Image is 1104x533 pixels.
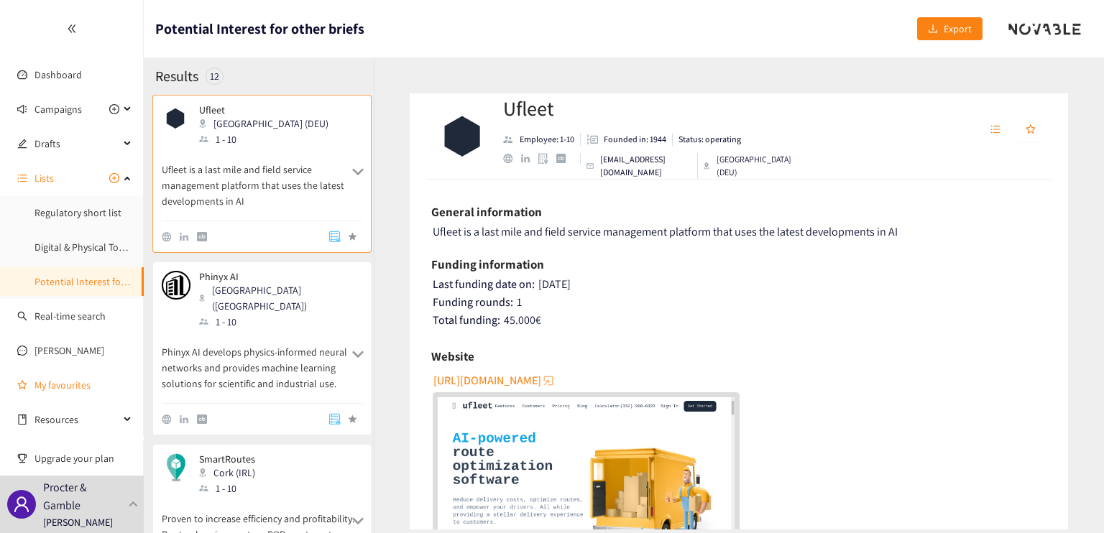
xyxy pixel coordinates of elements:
div: [GEOGRAPHIC_DATA] (DEU) [704,153,793,179]
h2: Results [155,66,198,86]
button: [URL][DOMAIN_NAME] [433,369,556,392]
span: Resources [34,405,119,434]
a: Digital & Physical Touches Tracking Companies [34,241,231,254]
img: Snapshot of the Company's website [162,271,190,300]
p: Ufleet is a last mile and field service management platform that uses the latest developments in AI [162,147,362,209]
span: trophy [17,453,27,463]
img: Snapshot of the Company's website [162,453,190,482]
div: Ufleet is a last mile and field service management platform that uses the latest developments in AI [433,225,1047,239]
button: downloadExport [917,17,983,40]
a: crunchbase [197,232,215,241]
p: Procter & Gamble [43,478,123,514]
span: Export [944,21,972,37]
a: linkedin [180,415,197,424]
a: linkedin [180,233,197,241]
div: [DATE] [433,277,1047,292]
div: 1 - 10 [199,481,265,496]
iframe: Chat Widget [1032,464,1104,533]
span: download [928,24,938,35]
span: plus-circle [109,104,119,114]
a: Regulatory short list [34,206,121,219]
div: 1 [433,295,1047,310]
button: star [1018,119,1043,142]
span: Total funding: [433,312,500,328]
span: Drafts [34,129,119,158]
div: Cork (IRL) [199,465,265,481]
p: SmartRoutes [199,453,257,465]
h2: Ufleet [503,94,793,123]
a: google maps [538,153,556,164]
a: crunchbase [197,414,215,424]
a: website [162,232,180,241]
div: [GEOGRAPHIC_DATA] ([GEOGRAPHIC_DATA]) [199,282,359,314]
a: website [162,414,180,424]
p: Ufleet [199,104,328,116]
span: Last funding date on: [433,277,535,292]
button: unordered-list [983,119,1008,142]
div: [GEOGRAPHIC_DATA] (DEU) [199,116,337,131]
span: unordered-list [990,124,1000,136]
span: plus-circle [109,173,119,183]
span: book [17,414,27,425]
a: Dashboard [34,68,82,81]
li: Status [673,133,741,146]
a: website [503,154,521,163]
p: [PERSON_NAME] [43,514,113,530]
span: sound [17,104,27,114]
span: Lists [34,164,54,193]
span: Upgrade your plan [34,444,132,473]
span: Funding rounds: [433,295,513,310]
a: My favourites [34,371,132,399]
p: Founded in: 1944 [604,133,666,146]
p: [EMAIL_ADDRESS][DOMAIN_NAME] [600,153,691,179]
span: edit [17,139,27,149]
h6: Funding information [431,254,544,275]
span: unordered-list [17,173,27,183]
a: crunchbase [556,154,574,163]
a: Potential Interest for other briefs [34,275,176,288]
div: 45.000 € [433,313,1047,328]
span: star [1026,124,1036,136]
img: Company Logo [435,108,492,165]
h6: Website [431,346,474,367]
h6: General information [431,201,542,223]
span: [URL][DOMAIN_NAME] [433,371,541,389]
li: Founded in year [581,133,673,146]
div: 12 [206,68,224,85]
span: Campaigns [34,95,82,124]
span: double-left [67,24,77,34]
span: user [13,496,30,513]
div: 1 - 10 [199,131,337,147]
a: linkedin [521,154,538,163]
div: 1 - 10 [199,314,359,330]
li: Employees [503,133,581,146]
a: Real-time search [34,310,106,323]
a: [PERSON_NAME] [34,344,104,357]
p: Phinyx AI develops physics-informed neural networks and provides machine learning solutions for s... [162,330,362,391]
p: Phinyx AI [199,271,351,282]
p: Status: operating [678,133,741,146]
img: Snapshot of the Company's website [162,104,190,133]
p: Employee: 1-10 [520,133,574,146]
